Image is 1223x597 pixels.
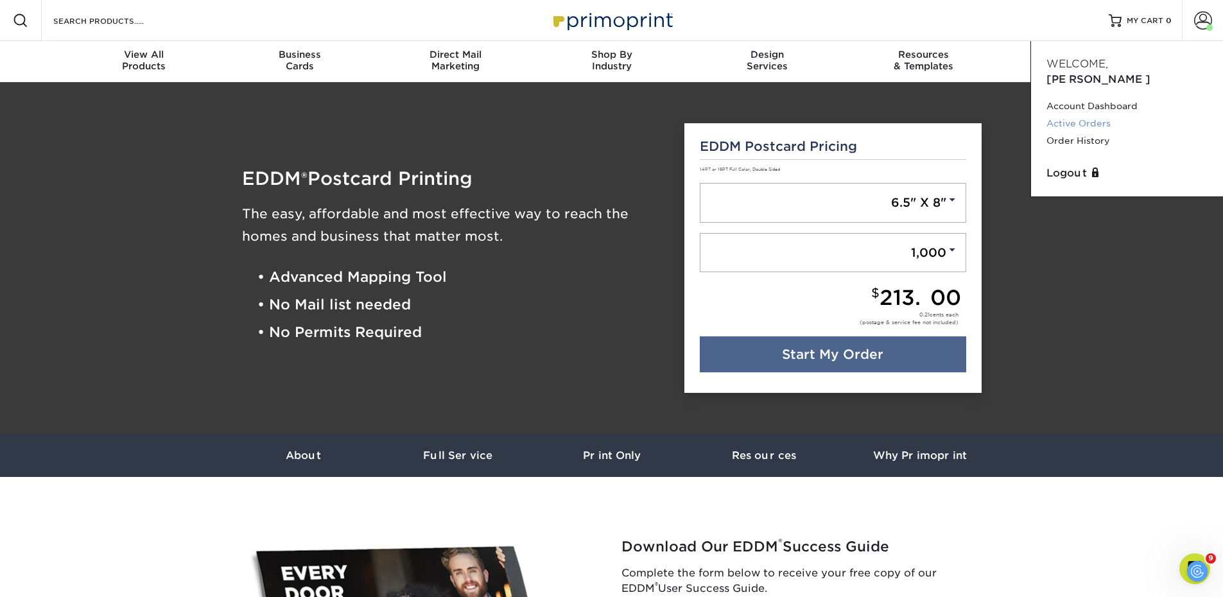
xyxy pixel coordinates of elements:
a: 1,000 [700,233,966,273]
a: About [227,434,381,477]
a: Contact& Support [1002,41,1158,82]
span: Design [690,49,846,60]
sup: ® [778,536,783,549]
small: 14PT or 16PT Full Color, Double Sided [700,167,780,172]
span: Shop By [533,49,690,60]
a: Start My Order [700,336,966,372]
a: Resources& Templates [846,41,1002,82]
li: • No Permits Required [257,319,666,347]
div: & Templates [846,49,1002,72]
span: Welcome, [1046,58,1108,70]
div: Products [66,49,222,72]
small: $ [871,286,880,300]
span: Business [221,49,377,60]
a: View AllProducts [66,41,222,82]
h5: EDDM Postcard Pricing [700,139,966,154]
input: SEARCH PRODUCTS..... [52,13,177,28]
span: 213.00 [880,285,961,310]
sup: ® [655,580,658,590]
a: 6.5" X 8" [700,183,966,223]
a: Print Only [535,434,689,477]
div: & Support [1002,49,1158,72]
a: Logout [1046,166,1208,181]
span: Resources [846,49,1002,60]
h3: Full Service [381,449,535,462]
a: Direct MailMarketing [377,41,533,82]
span: Contact [1002,49,1158,60]
span: MY CART [1127,15,1163,26]
a: Order History [1046,132,1208,150]
a: BusinessCards [221,41,377,82]
span: 0.21 [919,311,930,318]
li: • No Mail list needed [257,291,666,318]
p: Complete the form below to receive your free copy of our EDDM User Success Guide. [621,566,987,596]
span: ® [301,169,308,187]
div: Cards [221,49,377,72]
h3: The easy, affordable and most effective way to reach the homes and business that matter most. [242,203,666,248]
h3: Resources [689,449,843,462]
span: [PERSON_NAME] [1046,73,1150,85]
span: 9 [1206,553,1216,564]
h1: EDDM Postcard Printing [242,169,666,187]
h3: Print Only [535,449,689,462]
img: Primoprint [548,6,676,34]
a: Shop ByIndustry [533,41,690,82]
div: Services [690,49,846,72]
iframe: Intercom live chat [1179,553,1210,584]
a: Resources [689,434,843,477]
span: View All [66,49,222,60]
h3: About [227,449,381,462]
div: Marketing [377,49,533,72]
a: Active Orders [1046,115,1208,132]
span: 0 [1166,16,1172,25]
span: Direct Mail [377,49,533,60]
a: Account Dashboard [1046,98,1208,115]
a: Why Primoprint [843,434,997,477]
a: DesignServices [690,41,846,82]
div: Industry [533,49,690,72]
li: • Advanced Mapping Tool [257,263,666,291]
div: cents each (postage & service fee not included) [860,311,958,326]
h2: Download Our EDDM Success Guide [621,539,987,555]
h3: Why Primoprint [843,449,997,462]
a: Full Service [381,434,535,477]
